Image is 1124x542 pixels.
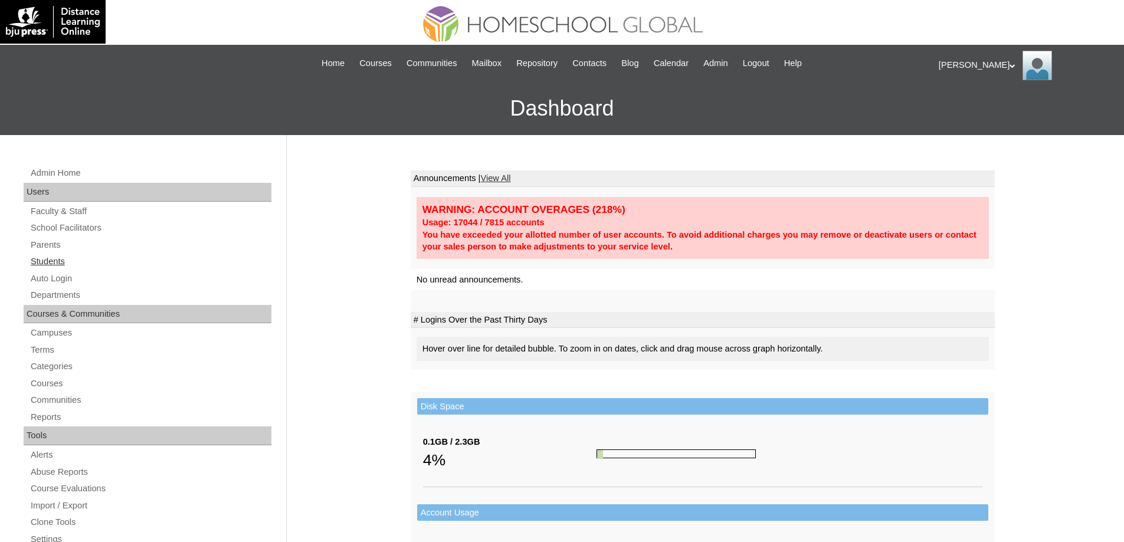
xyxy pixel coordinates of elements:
[24,183,271,202] div: Users
[422,203,983,216] div: WARNING: ACCOUNT OVERAGES (218%)
[654,57,689,70] span: Calendar
[422,229,983,253] div: You have exceeded your allotted number of user accounts. To avoid additional charges you may remo...
[30,465,271,479] a: Abuse Reports
[411,269,995,291] td: No unread announcements.
[1023,51,1052,80] img: Ariane Ebuen
[411,312,995,329] td: # Logins Over the Past Thirty Days
[30,359,271,374] a: Categories
[572,57,607,70] span: Contacts
[30,326,271,340] a: Campuses
[466,57,508,70] a: Mailbox
[737,57,775,70] a: Logout
[30,166,271,180] a: Admin Home
[417,337,989,361] div: Hover over line for detailed bubble. To zoom in on dates, click and drag mouse across graph horiz...
[30,343,271,357] a: Terms
[24,305,271,324] div: Courses & Communities
[422,218,545,227] strong: Usage: 17044 / 7815 accounts
[316,57,350,70] a: Home
[516,57,558,70] span: Repository
[472,57,502,70] span: Mailbox
[939,51,1112,80] div: [PERSON_NAME]
[30,238,271,252] a: Parents
[703,57,728,70] span: Admin
[322,57,345,70] span: Home
[417,504,988,521] td: Account Usage
[423,448,597,472] div: 4%
[359,57,392,70] span: Courses
[30,448,271,462] a: Alerts
[784,57,802,70] span: Help
[30,204,271,219] a: Faculty & Staff
[778,57,808,70] a: Help
[411,170,995,187] td: Announcements |
[697,57,734,70] a: Admin
[30,221,271,235] a: School Facilitators
[30,254,271,269] a: Students
[30,288,271,303] a: Departments
[621,57,638,70] span: Blog
[6,6,100,38] img: logo-white.png
[30,271,271,286] a: Auto Login
[30,410,271,425] a: Reports
[648,57,694,70] a: Calendar
[407,57,457,70] span: Communities
[30,515,271,530] a: Clone Tools
[6,82,1118,135] h3: Dashboard
[417,398,988,415] td: Disk Space
[615,57,644,70] a: Blog
[480,173,510,183] a: View All
[566,57,612,70] a: Contacts
[30,393,271,408] a: Communities
[30,481,271,496] a: Course Evaluations
[510,57,563,70] a: Repository
[401,57,463,70] a: Communities
[24,426,271,445] div: Tools
[30,498,271,513] a: Import / Export
[743,57,769,70] span: Logout
[423,436,597,448] div: 0.1GB / 2.3GB
[353,57,398,70] a: Courses
[30,376,271,391] a: Courses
